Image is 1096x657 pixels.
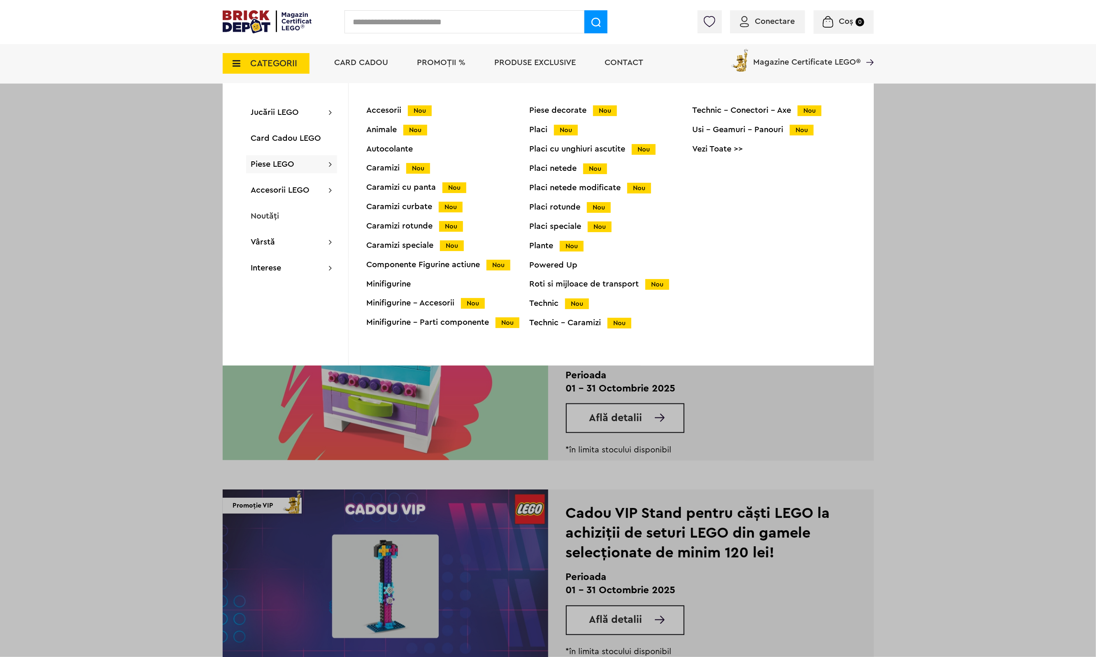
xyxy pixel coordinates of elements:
a: Contact [605,58,644,67]
a: PROMOȚII % [417,58,466,67]
a: Magazine Certificate LEGO® [861,47,874,56]
small: 0 [856,18,864,26]
a: Card Cadou [335,58,389,67]
span: CATEGORII [251,59,298,68]
span: Conectare [755,17,795,26]
a: Produse exclusive [495,58,576,67]
span: Coș [839,17,853,26]
span: Magazine Certificate LEGO® [754,47,861,66]
a: Conectare [740,17,795,26]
